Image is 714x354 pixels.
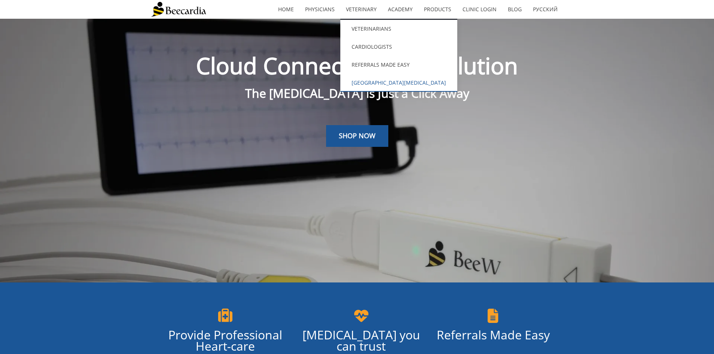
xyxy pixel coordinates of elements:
[196,50,518,81] span: Cloud Connected ECG Solution
[340,74,457,92] a: [GEOGRAPHIC_DATA][MEDICAL_DATA]
[340,38,457,56] a: Cardiologists
[245,85,469,101] span: The [MEDICAL_DATA] is Just a Click Away
[382,1,418,18] a: Academy
[457,1,502,18] a: Clinic Login
[437,327,550,343] span: Referrals Made Easy
[168,327,282,354] span: Provide Professional Heart-care
[339,131,376,140] span: SHOP NOW
[340,1,382,18] a: Veterinary
[272,1,299,18] a: home
[302,327,420,354] span: [MEDICAL_DATA] you can trust
[340,56,457,74] a: Referrals Made Easy
[299,1,340,18] a: Physicians
[151,2,206,17] img: Beecardia
[326,125,388,147] a: SHOP NOW
[340,20,457,38] a: Veterinarians
[418,1,457,18] a: Products
[527,1,563,18] a: Русский
[502,1,527,18] a: Blog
